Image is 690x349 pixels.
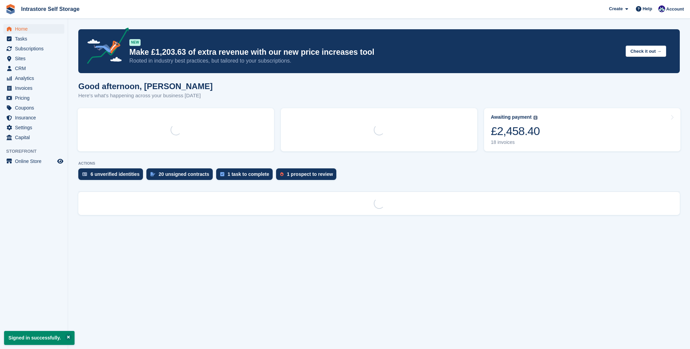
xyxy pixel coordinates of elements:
[159,171,209,177] div: 20 unsigned contracts
[287,171,333,177] div: 1 prospect to review
[15,64,56,73] span: CRM
[491,114,532,120] div: Awaiting payment
[15,83,56,93] span: Invoices
[15,24,56,34] span: Home
[3,24,64,34] a: menu
[3,64,64,73] a: menu
[15,44,56,53] span: Subscriptions
[4,331,75,345] p: Signed in successfully.
[15,103,56,113] span: Coupons
[491,124,540,138] div: £2,458.40
[15,73,56,83] span: Analytics
[220,172,224,176] img: task-75834270c22a3079a89374b754ae025e5fb1db73e45f91037f5363f120a921f8.svg
[643,5,652,12] span: Help
[3,44,64,53] a: menu
[276,168,340,183] a: 1 prospect to review
[82,172,87,176] img: verify_identity-adf6edd0f0f0b5bbfe63781bf79b02c33cf7c696d77639b501bdc392416b5a36.svg
[228,171,269,177] div: 1 task to complete
[15,133,56,142] span: Capital
[146,168,216,183] a: 20 unsigned contracts
[78,82,213,91] h1: Good afternoon, [PERSON_NAME]
[3,93,64,103] a: menu
[56,157,64,165] a: Preview store
[15,93,56,103] span: Pricing
[626,46,666,57] button: Check it out →
[78,161,680,166] p: ACTIONS
[3,123,64,132] a: menu
[533,116,537,120] img: icon-info-grey-7440780725fd019a000dd9b08b2336e03edf1995a4989e88bcd33f0948082b44.svg
[81,28,129,66] img: price-adjustments-announcement-icon-8257ccfd72463d97f412b2fc003d46551f7dbcb40ab6d574587a9cd5c0d94...
[3,83,64,93] a: menu
[91,171,140,177] div: 6 unverified identities
[78,168,146,183] a: 6 unverified identities
[6,148,68,155] span: Storefront
[3,34,64,44] a: menu
[15,54,56,63] span: Sites
[280,172,284,176] img: prospect-51fa495bee0391a8d652442698ab0144808aea92771e9ea1ae160a38d050c398.svg
[3,103,64,113] a: menu
[3,54,64,63] a: menu
[484,108,680,151] a: Awaiting payment £2,458.40 18 invoices
[78,92,213,100] p: Here's what's happening across your business [DATE]
[18,3,82,15] a: Intrastore Self Storage
[15,123,56,132] span: Settings
[658,5,665,12] img: Mathew Tremewan
[666,6,684,13] span: Account
[15,113,56,122] span: Insurance
[5,4,16,14] img: stora-icon-8386f47178a22dfd0bd8f6a31ec36ba5ce8667c1dd55bd0f319d3a0aa187defe.svg
[150,172,155,176] img: contract_signature_icon-13c848040528278c33f63329250d36e43548de30e8caae1d1a13099fd9432cc5.svg
[15,34,56,44] span: Tasks
[3,73,64,83] a: menu
[129,47,620,57] p: Make £1,203.63 of extra revenue with our new price increases tool
[609,5,623,12] span: Create
[3,156,64,166] a: menu
[3,133,64,142] a: menu
[129,39,141,46] div: NEW
[129,57,620,65] p: Rooted in industry best practices, but tailored to your subscriptions.
[15,156,56,166] span: Online Store
[491,139,540,145] div: 18 invoices
[216,168,276,183] a: 1 task to complete
[3,113,64,122] a: menu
